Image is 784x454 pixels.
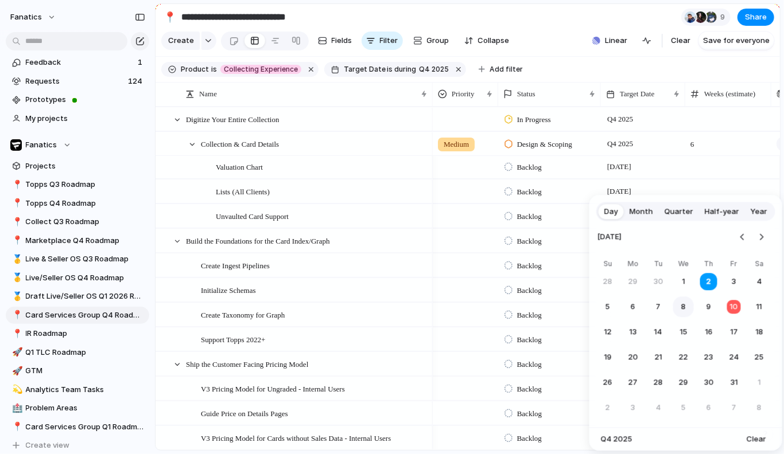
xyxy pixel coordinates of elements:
[597,259,770,418] table: October 2025
[623,322,643,342] button: Monday, October 13th, 2025
[659,202,699,221] button: Quarter
[705,206,739,217] span: Half-year
[673,397,694,418] button: Wednesday, November 5th, 2025
[754,229,770,245] button: Go to the Next Month
[597,259,618,271] th: Sunday
[597,224,622,249] span: [DATE]
[673,271,694,292] button: Wednesday, October 1st, 2025
[673,372,694,393] button: Wednesday, October 29th, 2025
[623,296,643,317] button: Monday, October 6th, 2025
[724,322,744,342] button: Friday, October 17th, 2025
[623,347,643,367] button: Monday, October 20th, 2025
[630,206,653,217] span: Month
[745,202,773,221] button: Year
[648,322,669,342] button: Tuesday, October 14th, 2025
[698,296,719,317] button: Thursday, October 9th, 2025
[648,372,669,393] button: Tuesday, October 28th, 2025
[648,259,669,271] th: Tuesday
[624,202,659,221] button: Month
[751,206,767,217] span: Year
[749,347,770,367] button: Saturday, October 25th, 2025
[597,296,618,317] button: Sunday, October 5th, 2025
[597,347,618,367] button: Sunday, October 19th, 2025
[623,372,643,393] button: Monday, October 27th, 2025
[699,202,745,221] button: Half-year
[742,432,771,448] button: Clear
[604,206,618,217] span: Day
[698,322,719,342] button: Thursday, October 16th, 2025
[749,259,770,271] th: Saturday
[724,296,744,317] button: Today, Friday, October 10th, 2025
[698,259,719,271] th: Thursday
[648,397,669,418] button: Tuesday, November 4th, 2025
[673,347,694,367] button: Wednesday, October 22nd, 2025
[623,259,643,271] th: Monday
[724,372,744,393] button: Friday, October 31st, 2025
[673,322,694,342] button: Wednesday, October 15th, 2025
[747,434,766,445] span: Clear
[673,259,694,271] th: Wednesday
[597,397,618,418] button: Sunday, November 2nd, 2025
[698,271,719,292] button: Thursday, October 2nd, 2025, selected
[698,397,719,418] button: Thursday, November 6th, 2025
[724,397,744,418] button: Friday, November 7th, 2025
[648,347,669,367] button: Tuesday, October 21st, 2025
[648,271,669,292] button: Tuesday, September 30th, 2025
[623,397,643,418] button: Monday, November 3rd, 2025
[599,202,624,221] button: Day
[623,271,643,292] button: Monday, September 29th, 2025
[749,271,770,292] button: Saturday, October 4th, 2025
[698,347,719,367] button: Thursday, October 23rd, 2025
[673,296,694,317] button: Wednesday, October 8th, 2025
[749,322,770,342] button: Saturday, October 18th, 2025
[597,372,618,393] button: Sunday, October 26th, 2025
[597,271,618,292] button: Sunday, September 28th, 2025
[749,296,770,317] button: Saturday, October 11th, 2025
[749,372,770,393] button: Saturday, November 1st, 2025
[724,347,744,367] button: Friday, October 24th, 2025
[601,434,632,445] span: Q4 2025
[665,206,693,217] span: Quarter
[698,372,719,393] button: Thursday, October 30th, 2025
[735,229,751,245] button: Go to the Previous Month
[648,296,669,317] button: Tuesday, October 7th, 2025
[724,271,744,292] button: Friday, October 3rd, 2025
[749,397,770,418] button: Saturday, November 8th, 2025
[724,259,744,271] th: Friday
[597,322,618,342] button: Sunday, October 12th, 2025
